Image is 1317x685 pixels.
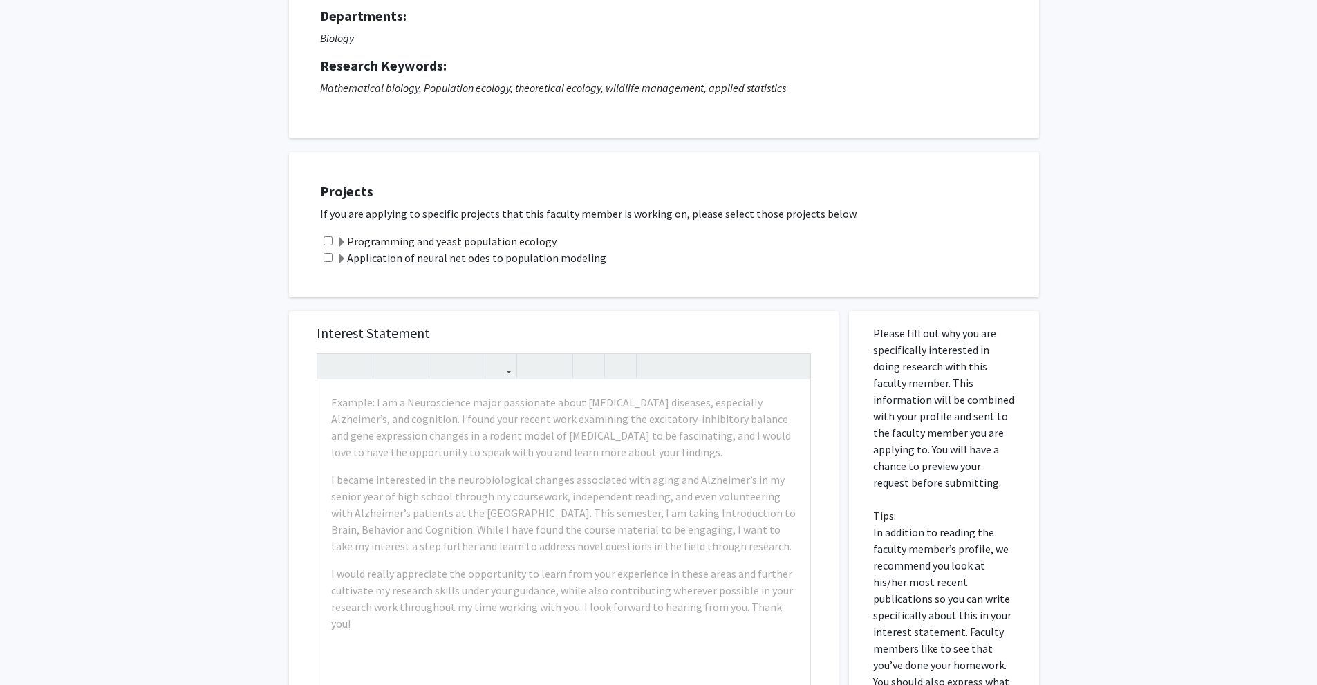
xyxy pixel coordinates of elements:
button: Link [489,354,513,378]
p: I would really appreciate the opportunity to learn from your experience in these areas and furthe... [331,565,796,632]
i: Biology [320,31,354,45]
button: Superscript [433,354,457,378]
button: Strong (Ctrl + B) [377,354,401,378]
strong: Research Keywords: [320,57,447,74]
p: Example: I am a Neuroscience major passionate about [MEDICAL_DATA] diseases, especially Alzheimer... [331,394,796,460]
button: Ordered list [545,354,569,378]
strong: Departments: [320,7,407,24]
button: Redo (Ctrl + Y) [345,354,369,378]
p: I became interested in the neurobiological changes associated with aging and Alzheimer’s in my se... [331,471,796,554]
button: Insert horizontal rule [608,354,633,378]
button: Emphasis (Ctrl + I) [401,354,425,378]
label: Application of neural net odes to population modeling [336,250,606,266]
button: Undo (Ctrl + Z) [321,354,345,378]
button: Remove format [577,354,601,378]
p: If you are applying to specific projects that this faculty member is working on, please select th... [320,205,1025,222]
button: Fullscreen [783,354,807,378]
h5: Interest Statement [317,325,811,341]
button: Subscript [457,354,481,378]
button: Unordered list [521,354,545,378]
i: Mathematical biology, Population ecology, theoretical ecology, wildlife management, applied stati... [320,81,786,95]
strong: Projects [320,182,373,200]
label: Programming and yeast population ecology [336,233,557,250]
iframe: Chat [10,623,59,675]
